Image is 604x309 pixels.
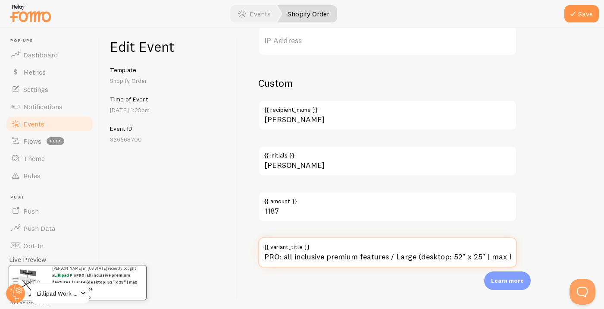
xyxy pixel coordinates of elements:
a: Opt-In [5,237,94,254]
a: Settings [5,81,94,98]
span: Dashboard [23,50,58,59]
span: Notifications [23,102,63,111]
h5: Time of Event [110,95,227,103]
img: fomo-relay-logo-orange.svg [9,2,52,24]
span: Push [10,195,94,200]
span: Inline [10,265,94,270]
span: Opt-In [23,241,44,250]
h2: Custom [258,76,517,90]
h5: Event ID [110,125,227,132]
h1: Edit Event [110,38,227,56]
span: Inline [23,277,40,286]
span: Flows [23,137,41,145]
label: {{ initials }} [258,146,517,161]
span: Theme [23,154,45,163]
span: Events [23,120,44,128]
span: Push Data [23,224,56,233]
div: Learn more [484,271,531,290]
label: IP Address [258,25,517,56]
label: {{ amount }} [258,192,517,206]
span: Lillipad Work Solutions [37,288,78,299]
span: Pop-ups [10,38,94,44]
p: [DATE] 1:20pm [110,106,227,114]
a: Events [5,115,94,132]
a: Push [5,202,94,220]
p: 836568700 [110,135,227,144]
span: Push [23,207,39,215]
a: Notifications [5,98,94,115]
label: {{ variant_title }} [258,237,517,252]
span: beta [47,137,64,145]
a: Dashboard [5,46,94,63]
p: Learn more [491,277,524,285]
a: Inline [5,273,94,290]
span: Settings [23,85,48,94]
a: Metrics [5,63,94,81]
a: Lillipad Work Solutions [31,283,89,304]
iframe: Help Scout Beacon - Open [570,279,595,305]
a: Push Data [5,220,94,237]
p: Shopify Order [110,76,227,85]
label: {{ recipient_name }} [258,100,517,115]
span: Metrics [23,68,46,76]
h5: Template [110,66,227,74]
a: Rules [5,167,94,184]
a: Theme [5,150,94,167]
span: Rules [23,171,41,180]
a: Flows beta [5,132,94,150]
